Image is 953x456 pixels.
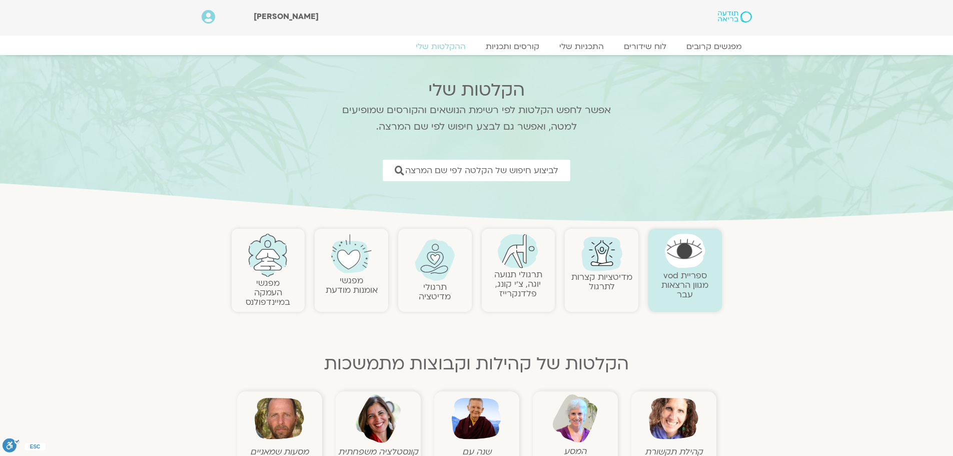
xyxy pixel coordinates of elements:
a: לוח שידורים [614,42,676,52]
a: תרגולימדיטציה [419,281,451,302]
a: ספריית vodמגוון הרצאות עבר [661,270,708,300]
a: מפגשיהעמקה במיינדפולנס [246,277,290,308]
a: ההקלטות שלי [406,42,476,52]
a: מדיטציות קצרות לתרגול [571,271,632,292]
h2: הקלטות של קהילות וקבוצות מתמשכות [232,354,722,374]
span: [PERSON_NAME] [254,11,319,22]
a: קורסים ותכניות [476,42,549,52]
a: מפגשיאומנות מודעת [326,275,378,296]
a: לביצוע חיפוש של הקלטה לפי שם המרצה [383,160,570,181]
a: התכניות שלי [549,42,614,52]
a: תרגולי תנועהיוגה, צ׳י קונג, פלדנקרייז [494,269,542,299]
p: אפשר לחפש הקלטות לפי רשימת הנושאים והקורסים שמופיעים למטה, ואפשר גם לבצע חיפוש לפי שם המרצה. [329,102,624,135]
span: לביצוע חיפוש של הקלטה לפי שם המרצה [405,166,558,175]
nav: Menu [202,42,752,52]
h2: הקלטות שלי [329,80,624,100]
a: מפגשים קרובים [676,42,752,52]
